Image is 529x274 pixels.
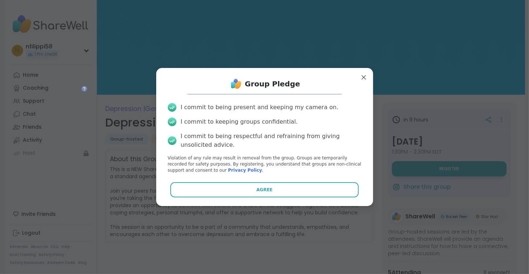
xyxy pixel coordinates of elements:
p: Violation of any rule may result in removal from the group. Groups are temporarily recorded for s... [168,155,362,173]
span: Agree [256,187,273,193]
button: Agree [170,182,359,197]
div: I commit to keeping groups confidential. [181,117,298,126]
h1: Group Pledge [245,79,300,89]
div: I commit to being present and keeping my camera on. [181,103,338,112]
div: I commit to being respectful and refraining from giving unsolicited advice. [181,132,362,149]
a: Privacy Policy [228,168,262,173]
iframe: Spotlight [81,86,87,91]
img: ShareWell Logo [229,77,243,91]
